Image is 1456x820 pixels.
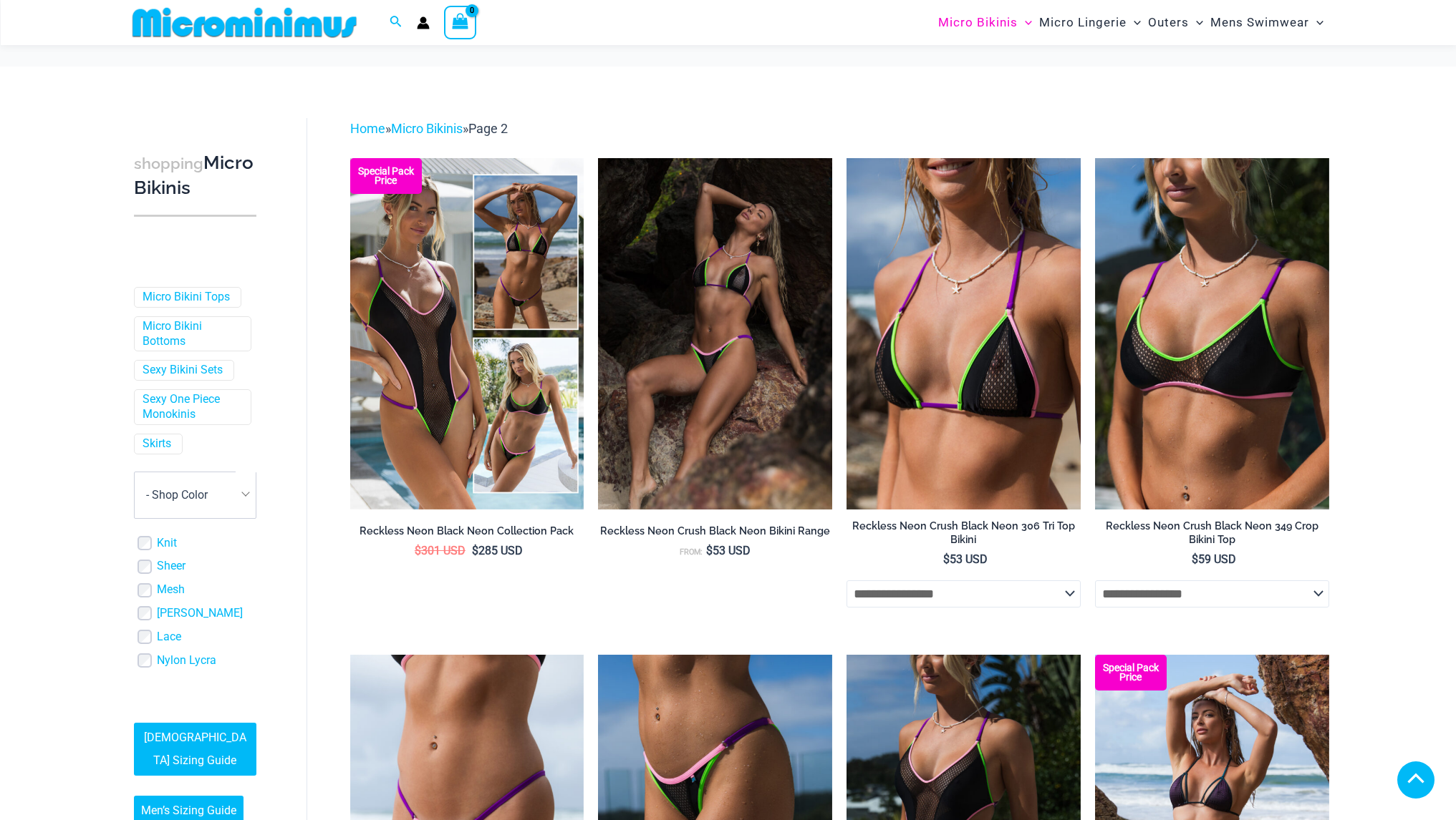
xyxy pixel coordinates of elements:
a: Knit [157,536,177,551]
a: Reckless Neon Crush Black Neon 349 Crop Top 02Reckless Neon Crush Black Neon 349 Crop Top 01Reckl... [1095,158,1329,509]
a: Sexy One Piece Monokinis [143,392,240,422]
a: Search icon link [390,14,402,31]
b: Special Pack Price [350,167,422,185]
span: $ [943,552,950,566]
a: Reckless Neon Crush Black Neon 306 Tri Top 01Reckless Neon Crush Black Neon 306 Tri Top 296 Cheek... [847,158,1081,509]
span: Menu Toggle [1189,4,1203,41]
a: Reckless Neon Crush Black Neon Bikini Range [598,524,832,543]
a: Reckless Neon Crush Black Neon 349 Crop Bikini Top [1095,519,1329,552]
h3: Micro Bikinis [134,151,256,200]
span: Page 2 [468,121,508,136]
a: Micro Bikini Tops [143,290,230,305]
span: » » [350,121,508,136]
span: - Shop Color [135,472,256,518]
nav: Site Navigation [932,2,1330,43]
img: MM SHOP LOGO FLAT [127,6,362,39]
span: - Shop Color [134,472,256,519]
a: Sheer [157,559,185,574]
a: Micro BikinisMenu ToggleMenu Toggle [935,4,1036,41]
a: Collection Pack Top BTop B [350,158,584,509]
a: Sexy Bikini Sets [143,363,223,378]
span: shopping [134,155,203,172]
span: Menu Toggle [1127,4,1141,41]
a: Account icon link [417,16,430,29]
a: Lace [157,630,181,645]
img: Collection Pack [350,158,584,509]
h2: Reckless Neon Crush Black Neon Bikini Range [598,524,832,538]
a: [PERSON_NAME] [157,606,243,621]
span: $ [472,544,478,557]
span: Outers [1148,4,1189,41]
span: Mens Swimwear [1210,4,1309,41]
bdi: 301 USD [415,544,466,557]
span: $ [415,544,421,557]
a: Skirts [143,436,171,452]
img: Reckless Neon Crush Black Neon 349 Crop Top 02 [1095,158,1329,509]
b: Special Pack Price [1095,663,1167,682]
h2: Reckless Neon Crush Black Neon 349 Crop Bikini Top [1095,519,1329,546]
span: - Shop Color [146,488,208,502]
bdi: 59 USD [1192,552,1236,566]
a: [DEMOGRAPHIC_DATA] Sizing Guide [134,723,256,776]
img: Reckless Neon Crush Black Neon 306 Tri Top 296 Cheeky 04 [598,158,832,509]
a: Nylon Lycra [157,653,216,668]
span: Menu Toggle [1018,4,1032,41]
a: Mens SwimwearMenu ToggleMenu Toggle [1207,4,1327,41]
a: Home [350,121,385,136]
bdi: 53 USD [943,552,988,566]
span: Micro Lingerie [1039,4,1127,41]
span: $ [706,544,713,557]
a: Reckless Neon Black Neon Collection Pack [350,524,584,543]
a: Mesh [157,582,185,597]
span: $ [1192,552,1198,566]
h2: Reckless Neon Black Neon Collection Pack [350,524,584,538]
span: Menu Toggle [1309,4,1324,41]
img: Reckless Neon Crush Black Neon 306 Tri Top 01 [847,158,1081,509]
a: View Shopping Cart, empty [444,6,477,39]
a: Micro Bikinis [391,121,463,136]
span: Micro Bikinis [938,4,1018,41]
span: From: [680,547,703,557]
bdi: 53 USD [706,544,751,557]
a: Reckless Neon Crush Black Neon 306 Tri Top Bikini [847,519,1081,552]
a: Reckless Neon Crush Black Neon 306 Tri Top 296 Cheeky 04Reckless Neon Crush Black Neon 349 Crop T... [598,158,832,509]
a: Micro Bikini Bottoms [143,319,240,349]
h2: Reckless Neon Crush Black Neon 306 Tri Top Bikini [847,519,1081,546]
a: OutersMenu ToggleMenu Toggle [1144,4,1207,41]
a: Micro LingerieMenu ToggleMenu Toggle [1036,4,1144,41]
bdi: 285 USD [472,544,523,557]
